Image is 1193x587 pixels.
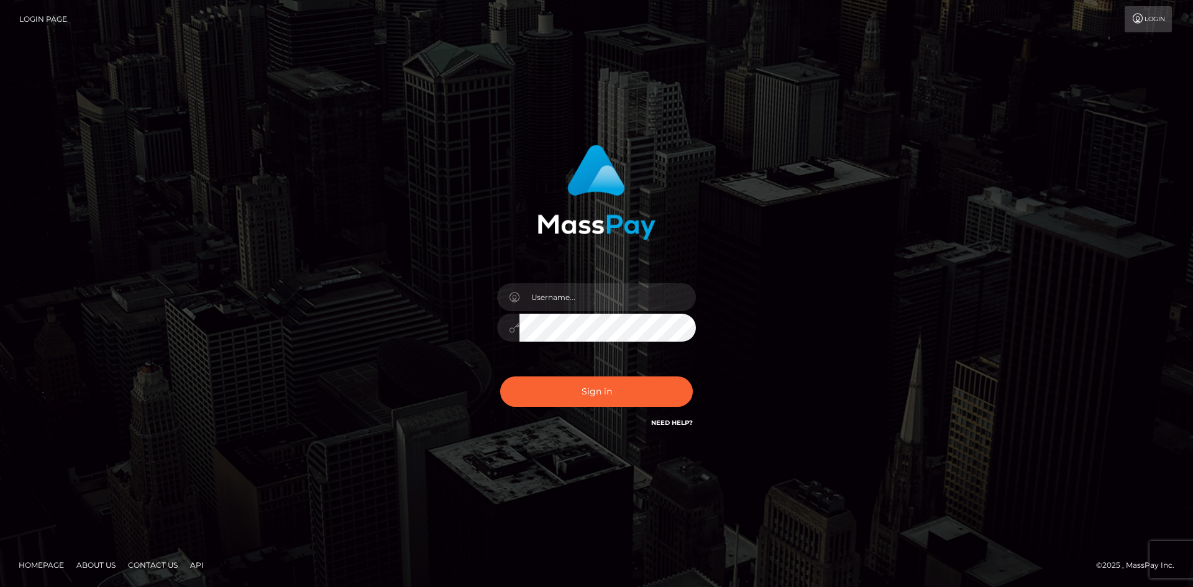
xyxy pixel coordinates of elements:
a: Contact Us [123,555,183,575]
button: Sign in [500,376,693,407]
input: Username... [519,283,696,311]
a: Login [1125,6,1172,32]
a: Login Page [19,6,67,32]
div: © 2025 , MassPay Inc. [1096,558,1184,572]
a: API [185,555,209,575]
a: Need Help? [651,419,693,427]
a: Homepage [14,555,69,575]
a: About Us [71,555,121,575]
img: MassPay Login [537,145,656,240]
